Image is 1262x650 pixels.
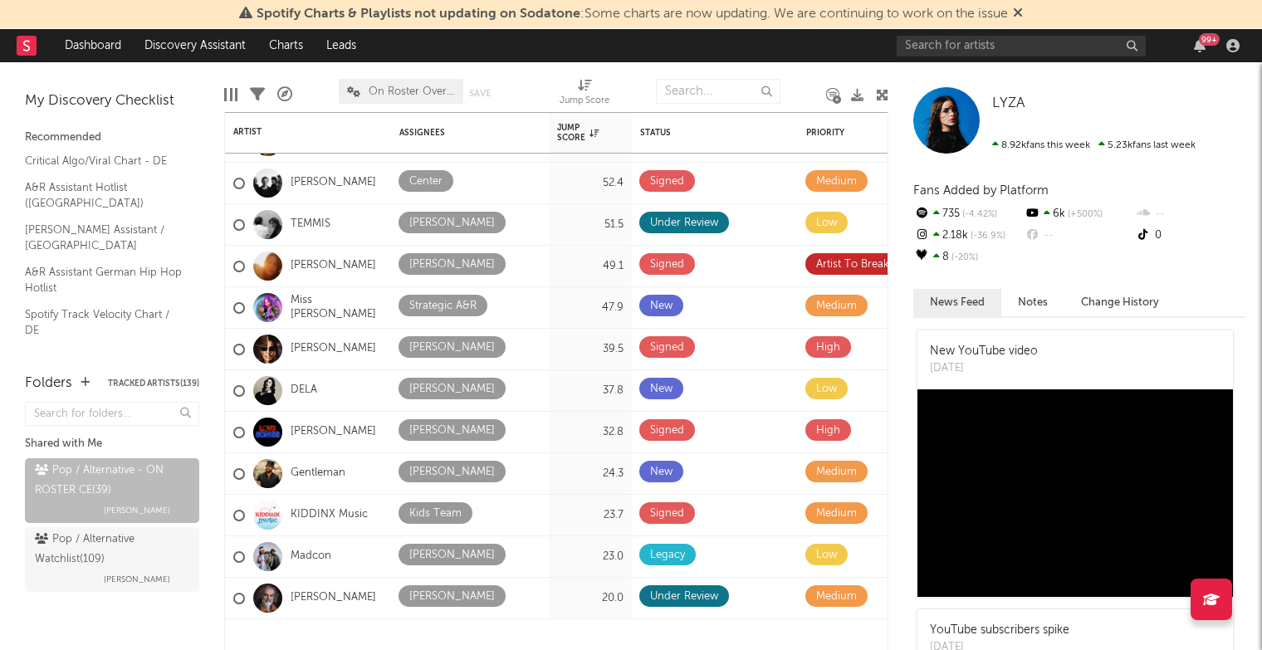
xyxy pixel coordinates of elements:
[25,434,199,454] div: Shared with Me
[949,253,978,262] span: -20 %
[1064,289,1176,316] button: Change History
[409,172,443,192] div: Center
[816,255,889,275] div: Artist To Break
[650,379,673,399] div: New
[557,381,624,401] div: 37.8
[291,550,331,564] a: Madcon
[233,127,358,137] div: Artist
[1194,39,1206,52] button: 99+
[557,423,624,442] div: 32.8
[560,91,609,111] div: Jump Score
[816,379,837,399] div: Low
[409,255,495,275] div: [PERSON_NAME]
[656,79,780,104] input: Search...
[104,501,170,520] span: [PERSON_NAME]
[291,259,376,273] a: [PERSON_NAME]
[557,215,624,235] div: 51.5
[960,210,997,219] span: -4.42 %
[409,421,495,441] div: [PERSON_NAME]
[409,213,495,233] div: [PERSON_NAME]
[35,530,185,569] div: Pop / Alternative Watchlist ( 109 )
[25,305,183,340] a: Spotify Track Velocity Chart / DE
[409,296,477,316] div: Strategic A&R
[133,29,257,62] a: Discovery Assistant
[399,128,516,138] div: Assignees
[35,461,185,501] div: Pop / Alternative - ON ROSTER CE ( 39 )
[25,152,183,170] a: Critical Algo/Viral Chart - DE
[650,462,673,482] div: New
[816,172,857,192] div: Medium
[315,29,368,62] a: Leads
[277,71,292,119] div: A&R Pipeline
[1065,210,1103,219] span: +500 %
[291,176,376,190] a: [PERSON_NAME]
[25,91,199,111] div: My Discovery Checklist
[913,289,1001,316] button: News Feed
[816,504,857,524] div: Medium
[257,29,315,62] a: Charts
[291,508,368,522] a: KIDDINX Music
[816,213,837,233] div: Low
[650,255,684,275] div: Signed
[640,128,748,138] div: Status
[650,172,684,192] div: Signed
[257,7,580,21] span: Spotify Charts & Playlists not updating on Sodatone
[930,360,1038,377] div: [DATE]
[992,96,1025,110] span: LYZA
[816,545,837,565] div: Low
[930,343,1038,360] div: New YouTube video
[816,587,857,607] div: Medium
[650,587,718,607] div: Under Review
[1001,289,1064,316] button: Notes
[25,178,183,213] a: A&R Assistant Hotlist ([GEOGRAPHIC_DATA])
[1199,33,1220,46] div: 99 +
[1135,203,1245,225] div: --
[557,123,599,143] div: Jump Score
[806,128,873,138] div: Priority
[25,128,199,148] div: Recommended
[930,622,1069,639] div: YouTube subscribers spike
[409,338,495,358] div: [PERSON_NAME]
[291,591,376,605] a: [PERSON_NAME]
[25,263,183,297] a: A&R Assistant German Hip Hop Hotlist
[291,425,376,439] a: [PERSON_NAME]
[557,589,624,608] div: 20.0
[25,458,199,523] a: Pop / Alternative - ON ROSTER CE(39)[PERSON_NAME]
[409,379,495,399] div: [PERSON_NAME]
[53,29,133,62] a: Dashboard
[108,379,199,388] button: Tracked Artists(139)
[409,587,495,607] div: [PERSON_NAME]
[650,338,684,358] div: Signed
[469,89,491,98] button: Save
[25,402,199,426] input: Search for folders...
[650,504,684,524] div: Signed
[409,545,495,565] div: [PERSON_NAME]
[1135,225,1245,247] div: 0
[557,464,624,484] div: 24.3
[897,36,1146,56] input: Search for artists
[650,421,684,441] div: Signed
[816,421,840,441] div: High
[816,462,857,482] div: Medium
[409,504,462,524] div: Kids Team
[291,342,376,356] a: [PERSON_NAME]
[816,338,840,358] div: High
[250,71,265,119] div: Filters
[409,462,495,482] div: [PERSON_NAME]
[816,296,857,316] div: Medium
[560,71,609,119] div: Jump Score
[557,173,624,193] div: 52.4
[913,247,1024,268] div: 8
[369,86,455,97] span: On Roster Overview
[913,225,1024,247] div: 2.18k
[25,374,72,393] div: Folders
[104,569,170,589] span: [PERSON_NAME]
[257,7,1008,21] span: : Some charts are now updating. We are continuing to work on the issue
[291,467,345,481] a: Gentleman
[557,547,624,567] div: 23.0
[650,213,718,233] div: Under Review
[650,545,685,565] div: Legacy
[968,232,1005,241] span: -36.9 %
[992,140,1196,150] span: 5.23k fans last week
[650,296,673,316] div: New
